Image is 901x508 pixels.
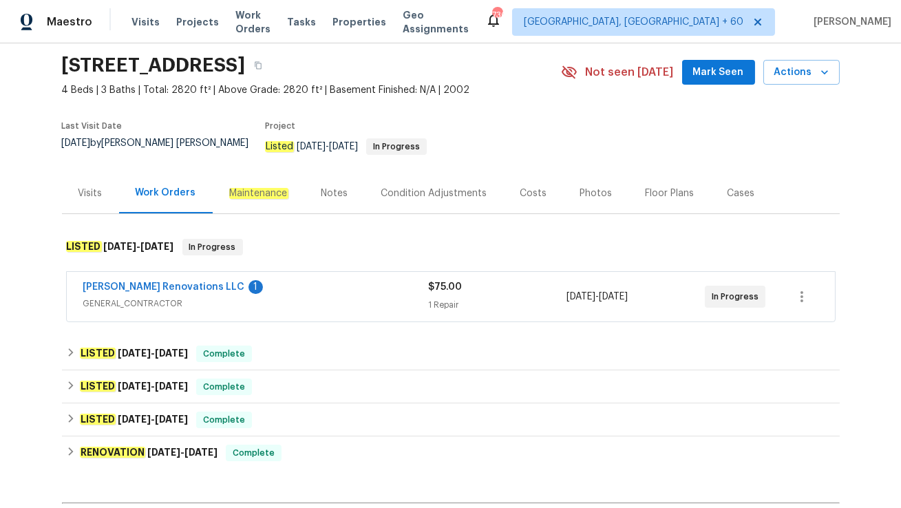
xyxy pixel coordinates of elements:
div: Cases [728,187,755,200]
div: LISTED [DATE]-[DATE]Complete [62,337,840,370]
button: Actions [763,60,840,85]
span: $75.00 [429,282,463,292]
span: Complete [198,413,251,427]
span: - [566,290,628,304]
span: Not seen [DATE] [586,65,674,79]
span: [DATE] [599,292,628,301]
span: [DATE] [141,242,174,251]
span: [GEOGRAPHIC_DATA], [GEOGRAPHIC_DATA] + 60 [524,15,743,29]
div: Condition Adjustments [381,187,487,200]
span: In Progress [368,142,425,151]
span: [DATE] [155,414,188,424]
span: - [118,381,188,391]
div: by [PERSON_NAME] [PERSON_NAME] [62,138,265,165]
span: [DATE] [118,414,151,424]
em: Listed [265,141,294,152]
span: Last Visit Date [62,122,123,130]
span: - [147,447,218,457]
div: Visits [78,187,103,200]
div: LISTED [DATE]-[DATE]In Progress [62,225,840,269]
div: Costs [520,187,547,200]
span: [DATE] [329,142,358,151]
button: Copy Address [246,53,271,78]
div: RENOVATION [DATE]-[DATE]Complete [62,436,840,469]
em: RENOVATION [80,447,145,458]
div: LISTED [DATE]-[DATE]Complete [62,370,840,403]
span: [DATE] [566,292,595,301]
span: - [104,242,174,251]
span: [PERSON_NAME] [808,15,891,29]
a: [PERSON_NAME] Renovations LLC [83,282,245,292]
span: [DATE] [184,447,218,457]
span: Properties [332,15,386,29]
span: Actions [774,64,829,81]
div: LISTED [DATE]-[DATE]Complete [62,403,840,436]
span: [DATE] [118,348,151,358]
span: GENERAL_CONTRACTOR [83,297,429,310]
span: - [118,348,188,358]
div: 1 Repair [429,298,567,312]
div: Photos [580,187,613,200]
span: [DATE] [155,348,188,358]
span: Work Orders [235,8,271,36]
em: LISTED [80,348,116,359]
span: [DATE] [104,242,137,251]
span: Geo Assignments [403,8,469,36]
div: Notes [321,187,348,200]
span: Complete [198,380,251,394]
span: [DATE] [118,381,151,391]
h2: [STREET_ADDRESS] [62,59,246,72]
div: 730 [492,8,502,22]
em: Maintenance [229,188,288,199]
span: Complete [227,446,280,460]
button: Mark Seen [682,60,755,85]
em: LISTED [80,414,116,425]
div: Work Orders [136,186,196,200]
div: Floor Plans [646,187,695,200]
span: Maestro [47,15,92,29]
span: In Progress [712,290,764,304]
span: Visits [131,15,160,29]
span: In Progress [184,240,242,254]
span: Complete [198,347,251,361]
span: - [297,142,358,151]
span: 4 Beds | 3 Baths | Total: 2820 ft² | Above Grade: 2820 ft² | Basement Finished: N/A | 2002 [62,83,561,97]
span: Project [265,122,295,130]
em: LISTED [66,241,102,252]
em: LISTED [80,381,116,392]
span: [DATE] [155,381,188,391]
span: [DATE] [297,142,326,151]
span: [DATE] [147,447,180,457]
div: 1 [248,280,263,294]
span: Projects [176,15,219,29]
span: Tasks [287,17,316,27]
span: - [118,414,188,424]
span: [DATE] [62,138,91,148]
span: Mark Seen [693,64,744,81]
